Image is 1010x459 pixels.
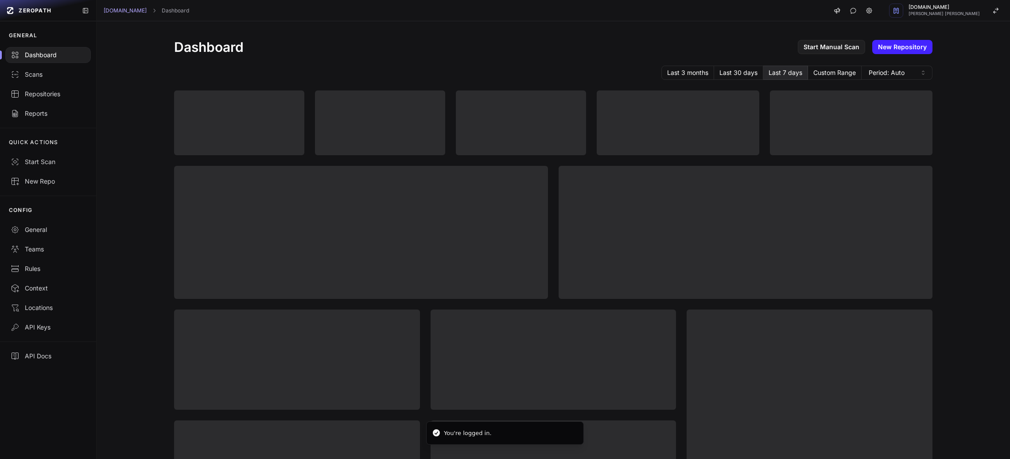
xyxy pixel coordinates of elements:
nav: breadcrumb [104,7,189,14]
div: Rules [11,264,85,273]
div: General [11,225,85,234]
button: Last 7 days [763,66,808,80]
div: API Docs [11,352,85,361]
div: You're logged in. [444,429,492,438]
div: Scans [11,70,85,79]
span: [PERSON_NAME] [PERSON_NAME] [909,12,980,16]
a: [DOMAIN_NAME] [104,7,147,14]
div: Teams [11,245,85,254]
a: New Repository [872,40,932,54]
p: GENERAL [9,32,37,39]
span: ZEROPATH [19,7,51,14]
div: Repositories [11,90,85,98]
a: ZEROPATH [4,4,75,18]
span: [DOMAIN_NAME] [909,5,980,10]
div: Dashboard [11,51,85,59]
div: Reports [11,109,85,118]
div: API Keys [11,323,85,332]
button: Last 3 months [661,66,714,80]
div: Locations [11,303,85,312]
p: CONFIG [9,207,32,214]
p: QUICK ACTIONS [9,139,58,146]
div: New Repo [11,177,85,186]
button: Custom Range [808,66,862,80]
h1: Dashboard [174,39,244,55]
a: Dashboard [162,7,189,14]
a: Start Manual Scan [798,40,865,54]
div: Start Scan [11,157,85,166]
svg: caret sort, [920,69,927,76]
svg: chevron right, [151,8,157,14]
span: Period: Auto [869,68,905,77]
button: Last 30 days [714,66,763,80]
div: Context [11,284,85,293]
